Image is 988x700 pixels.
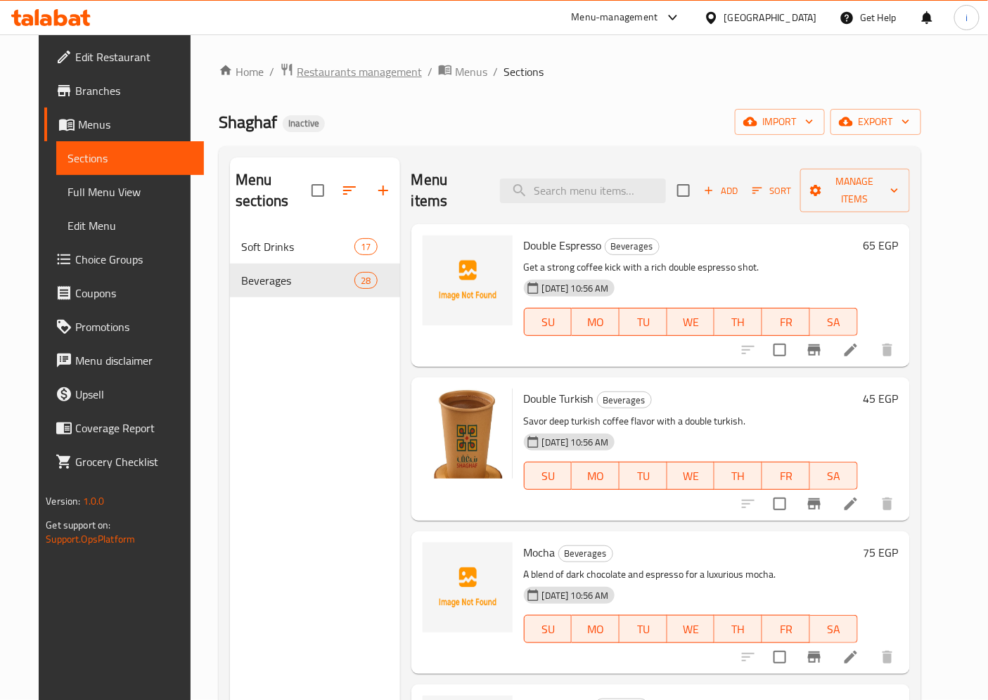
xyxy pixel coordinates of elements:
[75,285,193,302] span: Coupons
[524,259,858,276] p: Get a strong coffee kick with a rich double espresso shot.
[44,310,204,344] a: Promotions
[68,217,193,234] span: Edit Menu
[673,312,710,332] span: WE
[768,619,804,640] span: FR
[44,377,204,411] a: Upsell
[83,492,105,510] span: 1.0.0
[75,386,193,403] span: Upsell
[735,109,825,135] button: import
[219,63,264,80] a: Home
[749,180,795,202] button: Sort
[44,276,204,310] a: Coupons
[428,63,432,80] li: /
[559,545,612,562] span: Beverages
[44,411,204,445] a: Coverage Report
[720,619,757,640] span: TH
[44,74,204,108] a: Branches
[743,180,800,202] span: Sort items
[78,116,193,133] span: Menus
[219,106,277,138] span: Shaghaf
[577,619,614,640] span: MO
[811,173,898,208] span: Manage items
[572,308,620,336] button: MO
[625,466,662,486] span: TU
[230,264,400,297] div: Beverages28
[56,175,204,209] a: Full Menu View
[524,462,572,490] button: SU
[864,389,899,408] h6: 45 EGP
[842,649,859,666] a: Edit menu item
[355,274,376,287] span: 28
[577,466,614,486] span: MO
[438,63,487,81] a: Menus
[530,312,567,332] span: SU
[762,462,810,490] button: FR
[816,466,852,486] span: SA
[797,640,831,674] button: Branch-specific-item
[714,615,762,643] button: TH
[667,462,715,490] button: WE
[280,63,422,81] a: Restaurants management
[355,240,376,254] span: 17
[871,487,904,521] button: delete
[765,642,795,672] span: Select to update
[720,312,757,332] span: TH
[46,516,110,534] span: Get support on:
[698,180,743,202] span: Add item
[864,543,899,562] h6: 75 EGP
[44,344,204,377] a: Menu disclaimer
[75,48,193,65] span: Edit Restaurant
[75,420,193,436] span: Coverage Report
[283,117,325,129] span: Inactive
[669,176,698,205] span: Select section
[765,489,795,519] span: Select to update
[724,10,817,25] div: [GEOGRAPHIC_DATA]
[673,619,710,640] span: WE
[816,619,852,640] span: SA
[44,242,204,276] a: Choice Groups
[572,615,620,643] button: MO
[333,174,366,207] span: Sort sections
[56,141,204,175] a: Sections
[44,40,204,74] a: Edit Restaurant
[500,179,666,203] input: search
[56,209,204,242] a: Edit Menu
[752,183,791,199] span: Sort
[269,63,274,80] li: /
[354,238,377,255] div: items
[75,453,193,470] span: Grocery Checklist
[572,462,620,490] button: MO
[797,333,831,367] button: Branch-specific-item
[572,9,658,26] div: Menu-management
[746,113,814,131] span: import
[830,109,921,135] button: export
[524,413,858,430] p: Savor deep turkish coffee flavor with a double turkish.
[720,466,757,486] span: TH
[698,180,743,202] button: Add
[762,308,810,336] button: FR
[423,389,513,479] img: Double Turkish
[673,466,710,486] span: WE
[411,169,483,212] h2: Menu items
[283,115,325,132] div: Inactive
[762,615,810,643] button: FR
[597,391,652,408] div: Beverages
[530,466,567,486] span: SU
[75,352,193,369] span: Menu disclaimer
[842,113,910,131] span: export
[800,169,909,212] button: Manage items
[44,108,204,141] a: Menus
[366,174,400,207] button: Add section
[75,251,193,268] span: Choice Groups
[558,545,613,562] div: Beverages
[46,492,80,510] span: Version:
[702,183,740,199] span: Add
[797,487,831,521] button: Branch-specific-item
[423,543,513,633] img: Mocha
[241,272,354,289] span: Beverages
[530,619,567,640] span: SU
[598,392,651,408] span: Beverages
[810,462,858,490] button: SA
[842,342,859,358] a: Edit menu item
[768,466,804,486] span: FR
